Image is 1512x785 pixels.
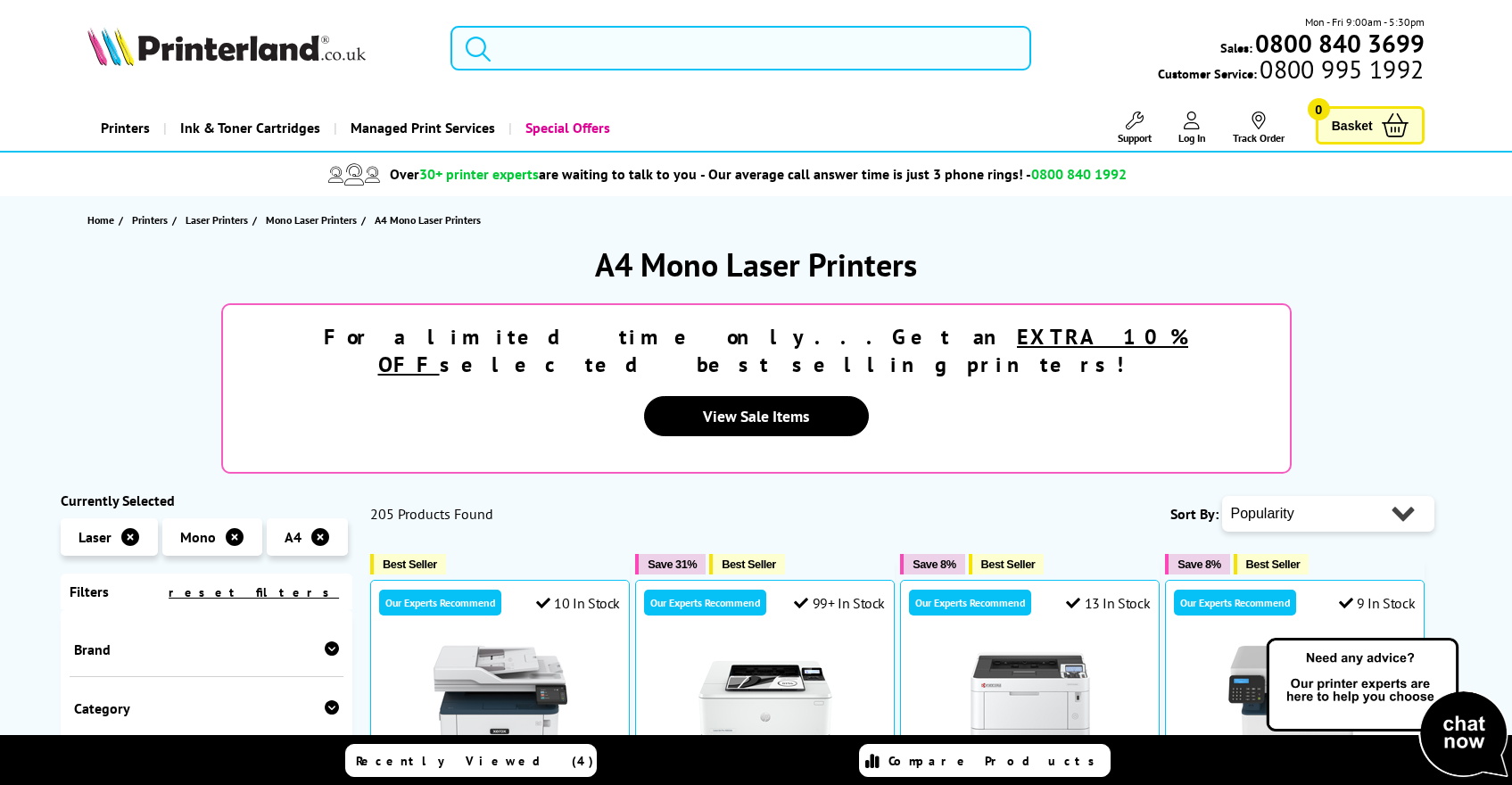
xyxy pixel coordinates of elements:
[969,554,1045,574] button: Best Seller
[635,554,706,574] button: Save 31%
[648,558,697,571] span: Save 31%
[61,244,1452,285] h1: A4 Mono Laser Printers
[169,584,339,600] a: reset filters
[334,105,508,151] a: Managed Print Services
[536,594,620,612] div: 10 In Stock
[285,528,302,546] span: A4
[434,643,567,777] img: Xerox B315
[383,558,437,571] span: Best Seller
[913,558,955,571] span: Save 8%
[1234,554,1310,574] button: Best Seller
[378,323,1189,378] u: EXTRA 10% OFF
[508,105,624,151] a: Special Offers
[963,643,1097,777] img: Kyocera ECOSYS PA4500x
[794,594,885,612] div: 99+ In Stock
[644,396,869,436] a: View Sale Items
[909,590,1031,616] div: Our Experts Recommend
[180,105,320,151] span: Ink & Toner Cartridges
[1233,112,1285,145] a: Track Order
[1308,98,1330,120] span: 0
[709,554,785,574] button: Best Seller
[700,165,1127,183] span: - Our average call answer time is just 3 phone rings! -
[1031,165,1127,183] span: 0800 840 1992
[370,554,446,574] button: Best Seller
[345,744,597,777] a: Recently Viewed (4)
[266,211,361,229] a: Mono Laser Printers
[163,105,334,151] a: Ink & Toner Cartridges
[1178,112,1206,145] a: Log In
[1165,554,1229,574] button: Save 8%
[379,590,501,616] div: Our Experts Recommend
[1332,113,1373,137] span: Basket
[375,213,481,227] span: A4 Mono Laser Printers
[132,211,172,229] a: Printers
[1305,13,1425,30] span: Mon - Fri 9:00am - 5:30pm
[132,211,168,229] span: Printers
[1228,643,1362,777] img: Xerox B225
[888,753,1104,769] span: Compare Products
[186,211,252,229] a: Laser Printers
[74,699,340,717] div: Category
[1220,39,1252,56] span: Sales:
[87,211,119,229] a: Home
[186,211,248,229] span: Laser Printers
[900,554,964,574] button: Save 8%
[981,558,1036,571] span: Best Seller
[78,528,112,546] span: Laser
[1174,590,1296,616] div: Our Experts Recommend
[644,590,766,616] div: Our Experts Recommend
[324,323,1188,378] strong: For a limited time only...Get an selected best selling printers!
[390,165,697,183] span: Over are waiting to talk to you
[1252,35,1425,52] a: 0800 840 3699
[370,505,493,523] span: 205 Products Found
[1339,594,1416,612] div: 9 In Stock
[1170,505,1219,523] span: Sort By:
[87,105,163,151] a: Printers
[1066,594,1150,612] div: 13 In Stock
[722,558,776,571] span: Best Seller
[1246,558,1301,571] span: Best Seller
[1178,131,1206,145] span: Log In
[70,583,109,600] span: Filters
[87,27,428,70] a: Printerland Logo
[1177,558,1220,571] span: Save 8%
[87,27,366,66] img: Printerland Logo
[859,744,1111,777] a: Compare Products
[180,528,216,546] span: Mono
[1158,61,1424,82] span: Customer Service:
[1118,112,1152,145] a: Support
[1262,635,1512,781] img: Open Live Chat window
[61,492,353,509] div: Currently Selected
[266,211,357,229] span: Mono Laser Printers
[698,643,832,777] img: HP LaserJet Pro 4002dn
[1316,106,1425,145] a: Basket 0
[74,640,340,658] div: Brand
[1257,61,1424,78] span: 0800 995 1992
[1118,131,1152,145] span: Support
[1255,27,1425,60] b: 0800 840 3699
[419,165,539,183] span: 30+ printer experts
[356,753,594,769] span: Recently Viewed (4)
